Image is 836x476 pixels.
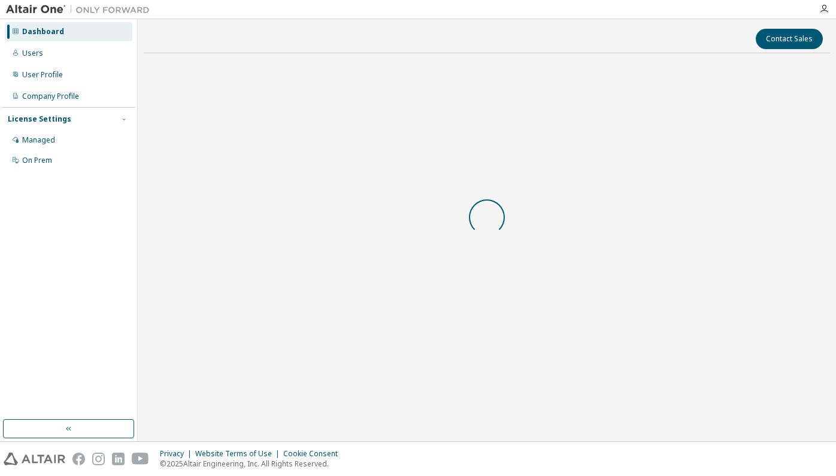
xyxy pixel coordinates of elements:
button: Contact Sales [756,29,823,49]
img: facebook.svg [72,453,85,465]
div: Users [22,48,43,58]
img: linkedin.svg [112,453,125,465]
div: License Settings [8,114,71,124]
div: Website Terms of Use [195,449,283,459]
div: Cookie Consent [283,449,345,459]
img: youtube.svg [132,453,149,465]
div: Managed [22,135,55,145]
img: altair_logo.svg [4,453,65,465]
div: On Prem [22,156,52,165]
div: User Profile [22,70,63,80]
p: © 2025 Altair Engineering, Inc. All Rights Reserved. [160,459,345,469]
div: Privacy [160,449,195,459]
img: Altair One [6,4,156,16]
img: instagram.svg [92,453,105,465]
div: Company Profile [22,92,79,101]
div: Dashboard [22,27,64,37]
